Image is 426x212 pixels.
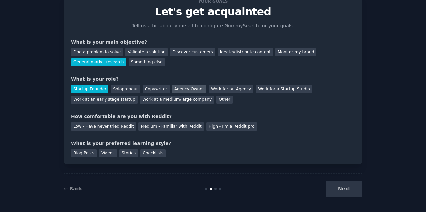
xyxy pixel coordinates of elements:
div: What is your main objective? [71,39,355,46]
div: Medium - Familiar with Reddit [138,122,204,131]
div: Something else [129,58,165,67]
div: Copywriter [143,85,170,93]
div: General market research [71,58,126,67]
div: Blog Posts [71,149,97,158]
a: ← Back [64,186,82,191]
div: Validate a solution [125,48,168,56]
div: Agency Owner [172,85,206,93]
div: Stories [119,149,138,158]
div: Videos [99,149,117,158]
div: Ideate/distribute content [218,48,273,56]
div: Other [216,96,233,104]
div: Solopreneur [111,85,140,93]
div: What is your role? [71,76,355,83]
div: Startup Founder [71,85,108,93]
div: Work at an early stage startup [71,96,138,104]
div: High - I'm a Reddit pro [206,122,257,131]
div: What is your preferred learning style? [71,140,355,147]
div: Checklists [140,149,166,158]
div: Work for an Agency [209,85,253,93]
div: Find a problem to solve [71,48,123,56]
p: Let's get acquainted [71,6,355,18]
p: Tell us a bit about yourself to configure GummySearch for your goals. [129,22,297,29]
div: How comfortable are you with Reddit? [71,113,355,120]
div: Low - Have never tried Reddit [71,122,136,131]
div: Monitor my brand [275,48,316,56]
div: Discover customers [170,48,215,56]
div: Work at a medium/large company [140,96,214,104]
div: Work for a Startup Studio [256,85,312,93]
